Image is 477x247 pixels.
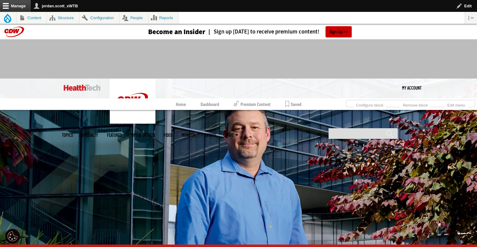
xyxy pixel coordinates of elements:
[110,119,155,125] a: CDW
[16,12,47,24] a: Content
[400,101,430,108] a: Remove block
[163,133,173,137] a: Video
[47,12,79,24] a: Structure
[205,29,319,35] a: Sign up [DATE] to receive premium content!
[205,133,216,137] a: Events
[110,79,155,124] img: Home
[445,101,468,108] a: Edit menu
[62,133,73,137] span: Topics
[326,26,352,37] a: Sign Up
[107,133,122,137] a: Features
[285,98,301,110] a: Saved
[128,45,350,73] iframe: advertisement
[148,12,179,24] a: Reports
[402,79,422,97] div: User menu
[234,98,271,110] a: Premium Content
[82,133,98,137] span: Specialty
[80,12,119,24] a: Configuration
[182,133,195,137] a: MonITor
[148,28,205,35] h3: Become an Insider
[354,101,386,108] a: Configure block
[125,28,205,35] a: Become an Insider
[5,229,20,244] button: Open Preferences
[131,133,154,137] a: Tips & Tactics
[201,98,219,110] a: Dashboard
[119,12,148,24] a: People
[465,12,477,24] button: Vertical orientation
[64,85,101,91] img: Home
[5,229,20,244] div: Cookie Settings
[402,79,422,97] a: My Account
[176,98,186,110] a: Home
[225,133,238,137] span: More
